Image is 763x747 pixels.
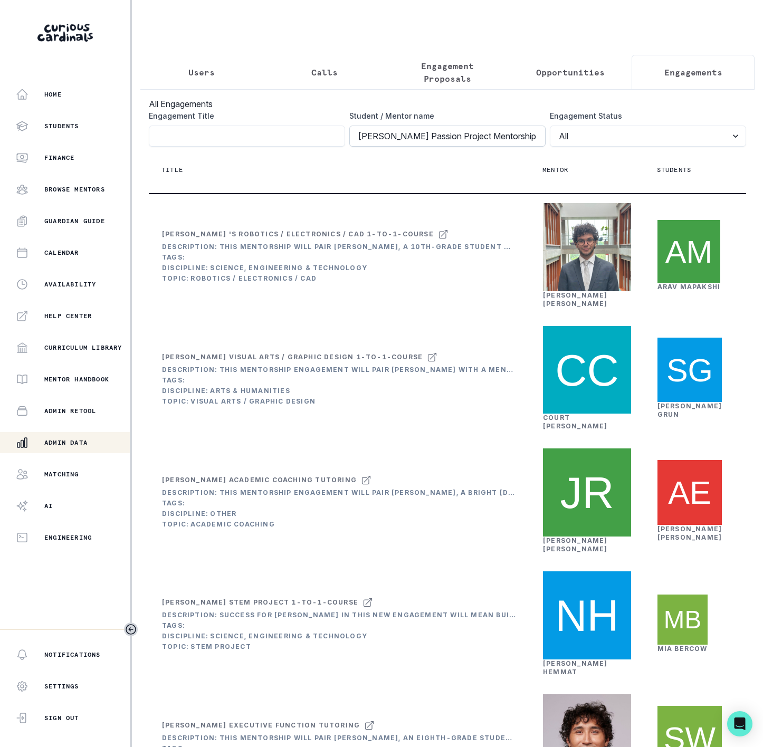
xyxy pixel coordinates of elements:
div: Description: This mentorship engagement will pair [PERSON_NAME] with a mentor who has expertise i... [162,366,517,374]
div: Tags: [162,621,517,630]
div: [PERSON_NAME] Academic Coaching tutoring [162,476,357,484]
p: Admin Data [44,438,88,447]
p: AI [44,502,53,510]
p: Engagements [664,66,722,79]
div: Open Intercom Messenger [727,711,752,736]
div: Discipline: Arts & Humanities [162,387,517,395]
div: Description: This mentorship will pair [PERSON_NAME], an eighth-grade student with interests in m... [162,734,517,742]
div: [PERSON_NAME] Executive Function tutoring [162,721,360,730]
p: Notifications [44,650,101,659]
div: Topic: Academic Coaching [162,520,517,529]
label: Engagement Status [550,110,740,121]
div: Discipline: Science, Engineering & Technology [162,632,517,640]
p: Students [657,166,692,174]
div: Topic: Robotics / Electronics / CAD [162,274,517,283]
img: Curious Cardinals Logo [37,24,93,42]
label: Engagement Title [149,110,339,121]
p: Users [188,66,215,79]
p: Settings [44,682,79,691]
p: Mentor Handbook [44,375,109,384]
a: [PERSON_NAME] Grun [657,402,722,418]
a: [PERSON_NAME] [PERSON_NAME] [543,291,608,308]
a: [PERSON_NAME] [PERSON_NAME] [543,537,608,553]
div: Discipline: Science, Engineering & Technology [162,264,517,272]
p: Help Center [44,312,92,320]
h3: All Engagements [149,98,746,110]
p: Browse Mentors [44,185,105,194]
div: Topic: Visual Arts / Graphic Design [162,397,517,406]
p: Title [161,166,183,174]
a: Court [PERSON_NAME] [543,414,608,430]
label: Student / Mentor name [349,110,539,121]
div: Description: Success for [PERSON_NAME] in this new engagement will mean building a strong, suppor... [162,611,517,619]
a: Arav Mapakshi [657,283,721,291]
div: Tags: [162,376,517,385]
p: Calendar [44,248,79,257]
a: [PERSON_NAME] Hemmat [543,659,608,676]
p: Matching [44,470,79,478]
p: Finance [44,154,74,162]
p: Admin Retool [44,407,96,415]
a: [PERSON_NAME] [PERSON_NAME] [657,525,722,541]
p: Calls [311,66,338,79]
a: Mia Bercow [657,645,708,653]
div: Description: This mentorship engagement will pair [PERSON_NAME], a bright [DEMOGRAPHIC_DATA] 8th ... [162,489,517,497]
div: Description: This mentorship will pair [PERSON_NAME], a 10th-grade student with exceptional mecha... [162,243,517,251]
p: Students [44,122,79,130]
div: Topic: STEM Project [162,643,517,651]
p: Home [44,90,62,99]
div: [PERSON_NAME] STEM Project 1-to-1-course [162,598,358,607]
button: Toggle sidebar [124,622,138,636]
p: Curriculum Library [44,343,122,352]
div: Tags: [162,499,517,507]
div: Tags: [162,253,517,262]
p: Sign Out [44,714,79,722]
div: [PERSON_NAME] 's Robotics / Electronics / CAD 1-to-1-course [162,230,434,238]
div: Discipline: Other [162,510,517,518]
p: Engineering [44,533,92,542]
p: Guardian Guide [44,217,105,225]
div: [PERSON_NAME] Visual Arts / Graphic Design 1-to-1-course [162,353,423,361]
p: Opportunities [536,66,605,79]
p: Availability [44,280,96,289]
p: Engagement Proposals [395,60,500,85]
p: Mentor [542,166,568,174]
